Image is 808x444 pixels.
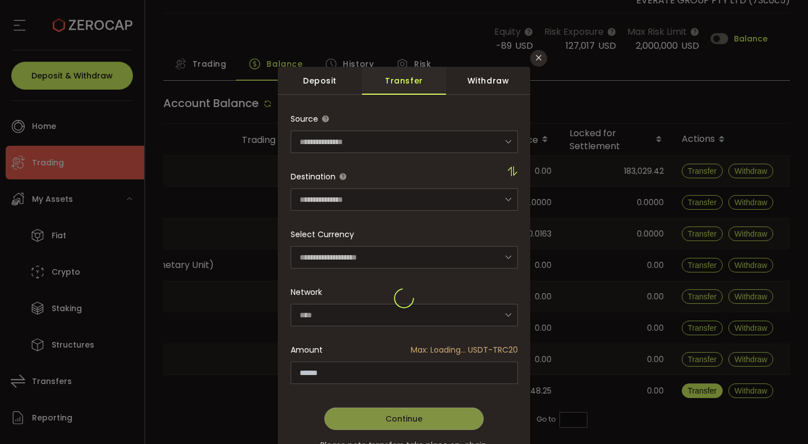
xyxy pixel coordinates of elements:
[362,67,446,95] div: Transfer
[278,67,362,95] div: Deposit
[752,390,808,444] div: Chat Widget
[446,67,530,95] div: Withdraw
[752,390,808,444] iframe: To enrich screen reader interactions, please activate Accessibility in Grammarly extension settings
